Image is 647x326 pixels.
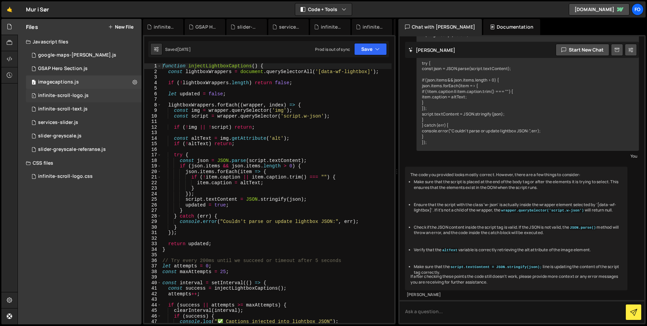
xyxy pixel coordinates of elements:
[38,106,88,112] div: infinite-scroll-text.js
[483,19,540,35] div: Documentation
[108,24,133,30] button: New File
[177,46,191,52] div: [DATE]
[144,186,161,191] div: 23
[26,75,144,89] div: 15856/44399.js
[144,202,161,208] div: 26
[354,43,387,55] button: Save
[1,1,18,18] a: 🤙
[144,252,161,258] div: 35
[414,225,622,236] li: Check if the JSON content inside the script tag is valid. If the JSON is not valid, the method wi...
[414,202,622,214] li: Ensure that the script with the class 'w-json' is actually inside the wrapper element selected by...
[38,133,82,139] div: slider-greyscale.js
[405,167,627,291] div: The code you provided looks mostly correct. However, there are a few things to consider: If after...
[418,153,637,160] div: You
[26,102,144,116] div: infinite-scroll-text.js
[165,46,191,52] div: Saved
[144,208,161,214] div: 27
[414,264,622,275] li: Make sure that the line is updating the content of the script tag correctly.
[144,197,161,202] div: 25
[144,169,161,175] div: 20
[144,125,161,130] div: 12
[144,291,161,297] div: 42
[144,297,161,302] div: 43
[441,248,458,253] code: altText
[450,265,543,269] code: script.textContent = JSON.stringify(json);
[144,302,161,308] div: 44
[408,47,455,53] h2: [PERSON_NAME]
[556,44,609,56] button: Start new chat
[38,173,93,180] div: infinite-scroll-logo.css
[38,66,88,72] div: GSAP Hero Section.js
[321,24,342,30] div: infinite-scroll-logo.js
[144,69,161,75] div: 2
[144,80,161,86] div: 4
[26,129,144,143] div: 15856/42354.js
[144,314,161,319] div: 46
[144,286,161,291] div: 41
[295,3,352,15] button: Code + Tools
[144,269,161,275] div: 38
[26,170,142,183] div: 15856/44474.css
[279,24,301,30] div: services-slider.js
[26,23,38,31] h2: Files
[144,263,161,269] div: 37
[144,236,161,241] div: 32
[18,156,142,170] div: CSS files
[144,74,161,80] div: 3
[144,163,161,169] div: 19
[144,241,161,247] div: 33
[414,247,622,253] li: Verify that the variable is correctly retrieving the alt attribute of the image element.
[38,79,79,85] div: imagecaptions.js
[569,225,597,230] code: JSON.parse()
[38,120,78,126] div: services-slider.js
[144,247,161,253] div: 34
[144,319,161,325] div: 47
[18,35,142,48] div: Javascript files
[32,94,36,99] span: 1
[398,19,482,35] div: Chat with [PERSON_NAME]
[26,89,144,102] div: 15856/44475.js
[144,158,161,164] div: 18
[154,24,175,30] div: infinite-scroll-text.js
[144,225,161,230] div: 30
[144,141,161,147] div: 15
[407,292,626,298] div: [PERSON_NAME]
[363,24,384,30] div: infinite-scroll-logo.css
[500,208,585,213] code: wrapper.querySelector('script.w-json')
[144,230,161,236] div: 31
[144,280,161,286] div: 40
[144,219,161,225] div: 29
[144,119,161,125] div: 11
[144,274,161,280] div: 39
[144,97,161,102] div: 7
[26,48,144,62] div: 15856/44408.js
[144,130,161,136] div: 13
[26,116,144,129] div: 15856/42255.js
[144,86,161,91] div: 5
[144,191,161,197] div: 24
[38,93,89,99] div: infinite-scroll-logo.js
[144,91,161,97] div: 6
[144,214,161,219] div: 28
[32,80,36,86] span: 2
[38,52,116,58] div: google-maps-[PERSON_NAME].js
[631,3,644,15] a: Fo
[144,136,161,141] div: 14
[144,152,161,158] div: 17
[144,102,161,108] div: 8
[26,5,49,13] div: Mur i Sør
[144,174,161,180] div: 21
[144,258,161,264] div: 36
[144,113,161,119] div: 10
[144,147,161,153] div: 16
[569,3,629,15] a: [DOMAIN_NAME]
[38,146,106,153] div: slider-greyscale-referanse.js
[237,24,259,30] div: slider-greyscale-referanse.js
[315,46,350,52] div: Prod is out of sync
[144,108,161,113] div: 9
[144,63,161,69] div: 1
[195,24,217,30] div: GSAP Hero Section.js
[144,308,161,314] div: 45
[26,143,144,156] div: 15856/44486.js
